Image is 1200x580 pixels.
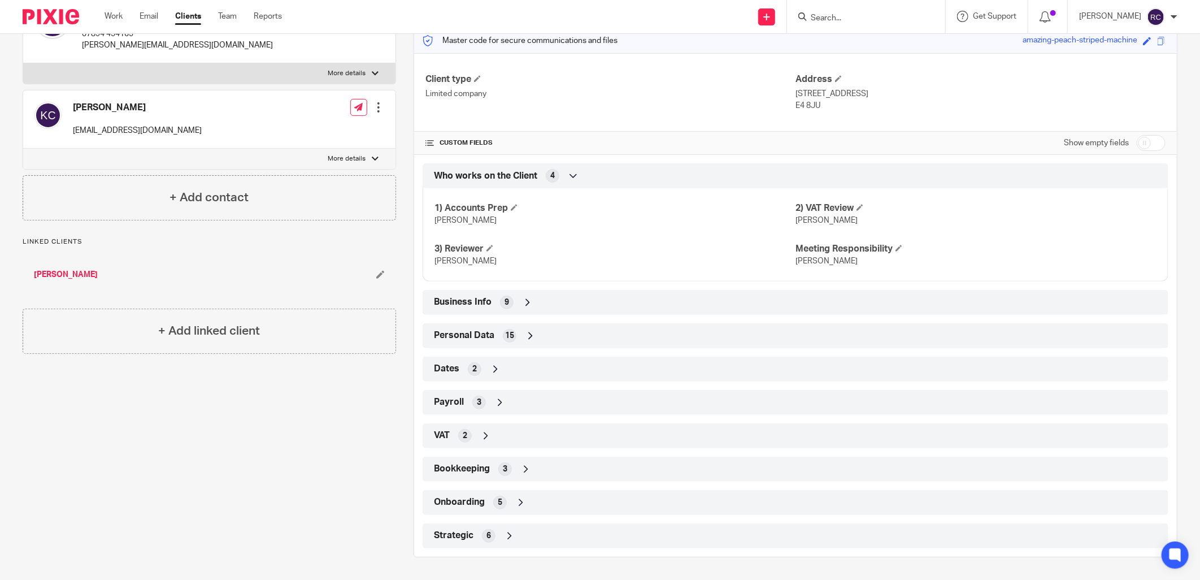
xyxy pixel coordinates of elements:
[105,11,123,22] a: Work
[434,170,537,182] span: Who works on the Client
[795,100,1166,111] p: E4 8JU
[810,14,911,24] input: Search
[434,496,485,508] span: Onboarding
[423,35,618,46] p: Master code for secure communications and files
[1023,34,1137,47] div: amazing-peach-striped-machine
[328,154,366,163] p: More details
[434,396,464,408] span: Payroll
[472,363,477,375] span: 2
[328,69,366,78] p: More details
[434,217,497,224] span: [PERSON_NAME]
[795,73,1166,85] h4: Address
[425,138,795,148] h4: CUSTOM FIELDS
[218,11,237,22] a: Team
[158,322,260,340] h4: + Add linked client
[503,464,507,475] span: 3
[1079,11,1141,22] p: [PERSON_NAME]
[498,497,502,508] span: 5
[434,430,450,442] span: VAT
[434,243,795,255] h4: 3) Reviewer
[434,296,492,308] span: Business Info
[486,530,491,542] span: 6
[434,257,497,265] span: [PERSON_NAME]
[1064,137,1129,149] label: Show empty fields
[434,202,795,214] h4: 1) Accounts Prep
[23,9,79,24] img: Pixie
[795,217,858,224] span: [PERSON_NAME]
[505,297,509,308] span: 9
[795,88,1166,99] p: [STREET_ADDRESS]
[73,125,202,136] p: [EMAIL_ADDRESS][DOMAIN_NAME]
[505,330,514,341] span: 15
[169,189,249,206] h4: + Add contact
[477,397,481,408] span: 3
[550,170,555,181] span: 4
[82,40,273,51] p: [PERSON_NAME][EMAIL_ADDRESS][DOMAIN_NAME]
[795,243,1156,255] h4: Meeting Responsibility
[434,363,459,375] span: Dates
[463,430,467,442] span: 2
[175,11,201,22] a: Clients
[34,102,62,129] img: svg%3E
[973,12,1016,20] span: Get Support
[434,330,494,341] span: Personal Data
[140,11,158,22] a: Email
[73,102,202,114] h4: [PERSON_NAME]
[23,237,396,246] p: Linked clients
[795,202,1156,214] h4: 2) VAT Review
[795,257,858,265] span: [PERSON_NAME]
[82,28,273,40] p: 07894 454165
[434,463,490,475] span: Bookkeeping
[425,88,795,99] p: Limited company
[434,530,473,542] span: Strategic
[1147,8,1165,26] img: svg%3E
[425,73,795,85] h4: Client type
[34,269,98,280] a: [PERSON_NAME]
[254,11,282,22] a: Reports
